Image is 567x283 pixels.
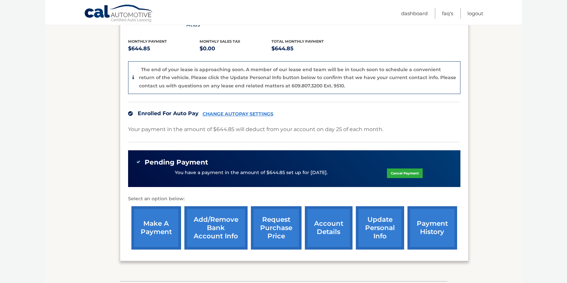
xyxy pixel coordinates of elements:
[305,206,353,250] a: account details
[145,158,208,166] span: Pending Payment
[128,125,383,134] p: Your payment in the amount of $644.85 will deduct from your account on day 25 of each month.
[175,169,328,176] p: You have a payment in the amount of $644.85 set up for [DATE].
[128,195,460,203] p: Select an option below:
[203,111,273,117] a: CHANGE AUTOPAY SETTINGS
[401,8,428,19] a: Dashboard
[184,206,248,250] a: Add/Remove bank account info
[128,39,167,44] span: Monthly Payment
[84,4,154,24] a: Cal Automotive
[271,44,343,53] p: $644.85
[442,8,453,19] a: FAQ's
[467,8,483,19] a: Logout
[271,39,324,44] span: Total Monthly Payment
[387,168,423,178] a: Cancel Payment
[128,44,200,53] p: $644.85
[356,206,404,250] a: update personal info
[138,110,199,117] span: Enrolled For Auto Pay
[200,44,271,53] p: $0.00
[407,206,457,250] a: payment history
[139,67,456,89] p: The end of your lease is approaching soon. A member of our lease end team will be in touch soon t...
[251,206,302,250] a: request purchase price
[128,111,133,116] img: check.svg
[136,160,141,164] img: check-green.svg
[200,39,240,44] span: Monthly sales Tax
[131,206,181,250] a: make a payment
